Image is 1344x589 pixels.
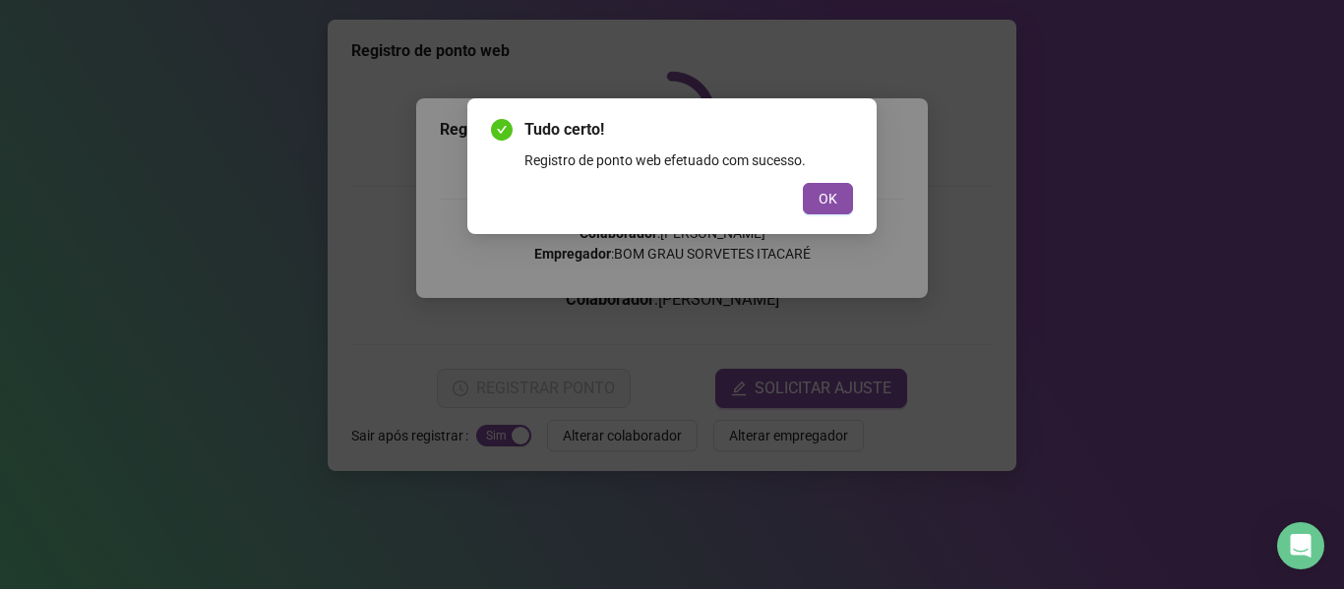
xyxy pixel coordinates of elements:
span: Tudo certo! [524,118,853,142]
button: OK [803,183,853,214]
span: check-circle [491,119,513,141]
div: Registro de ponto web efetuado com sucesso. [524,149,853,171]
div: Open Intercom Messenger [1277,522,1324,569]
span: OK [819,188,837,209]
